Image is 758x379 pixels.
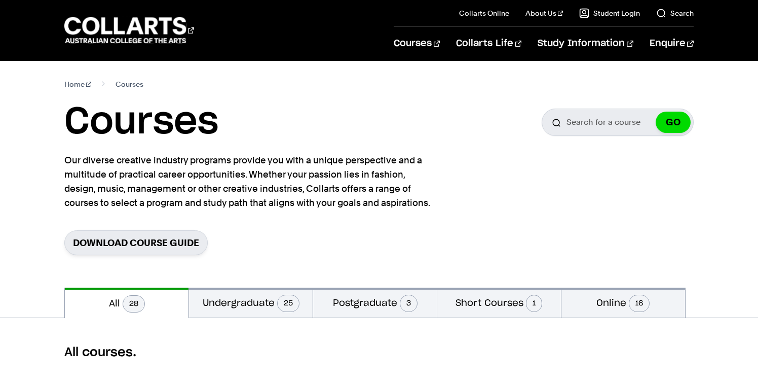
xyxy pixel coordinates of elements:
[123,295,145,313] span: 28
[64,77,91,91] a: Home
[459,8,509,18] a: Collarts Online
[525,8,563,18] a: About Us
[313,288,437,318] button: Postgraduate3
[64,153,434,210] p: Our diverse creative industry programs provide you with a unique perspective and a multitude of p...
[629,295,650,312] span: 16
[64,344,694,361] h2: All courses.
[277,295,299,312] span: 25
[64,230,208,255] a: Download Course Guide
[656,8,694,18] a: Search
[526,295,542,312] span: 1
[64,16,194,45] div: Go to homepage
[437,288,561,318] button: Short Courses1
[561,288,685,318] button: Online16
[456,27,521,60] a: Collarts Life
[538,27,633,60] a: Study Information
[116,77,143,91] span: Courses
[542,109,694,136] input: Search for a course
[656,112,691,133] button: GO
[189,288,313,318] button: Undergraduate25
[65,288,188,318] button: All28
[579,8,640,18] a: Student Login
[400,295,418,312] span: 3
[64,99,218,145] h1: Courses
[650,27,694,60] a: Enquire
[394,27,440,60] a: Courses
